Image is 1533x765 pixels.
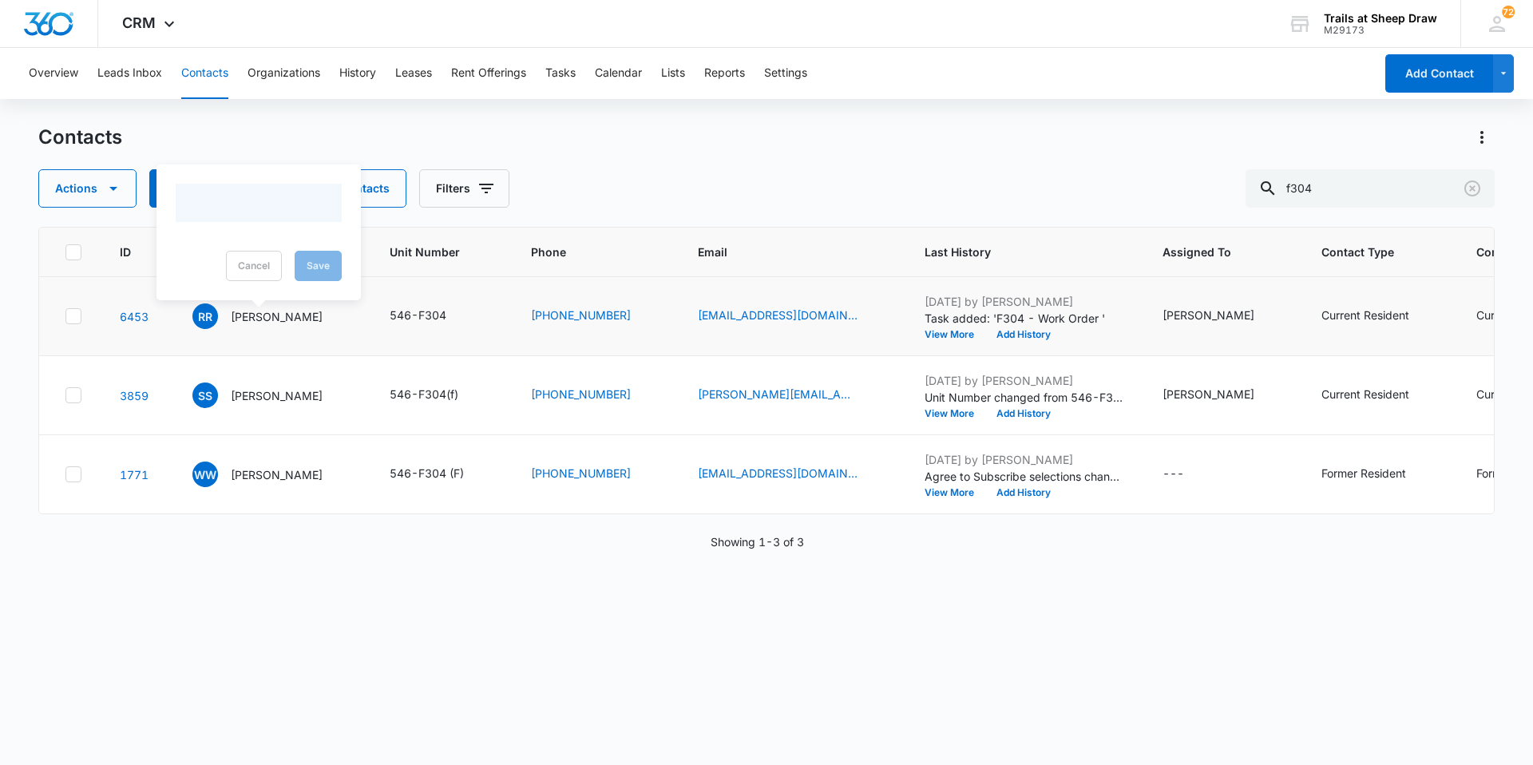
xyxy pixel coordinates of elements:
[1163,465,1213,484] div: Assigned To - - Select to Edit Field
[192,382,351,408] div: Contact Name - Shane Sanford - Select to Edit Field
[925,468,1124,485] p: Agree to Subscribe selections changed; Yes was removed and No was added.
[925,293,1124,310] p: [DATE] by [PERSON_NAME]
[925,389,1124,406] p: Unit Number changed from 546-F304 to 546-F304(f).
[661,48,685,99] button: Lists
[120,244,131,260] span: ID
[925,488,985,497] button: View More
[531,465,660,484] div: Phone - (402) 979-2033 - Select to Edit Field
[120,389,149,402] a: Navigate to contact details page for Shane Sanford
[390,465,464,482] div: 546-F304 (F)
[704,48,745,99] button: Reports
[1321,386,1409,402] div: Current Resident
[925,310,1124,327] p: Task added: 'F304 - Work Order '
[451,48,526,99] button: Rent Offerings
[231,466,323,483] p: [PERSON_NAME]
[698,465,886,484] div: Email - wgw1011@hotmail.com - Select to Edit Field
[192,462,351,487] div: Contact Name - William Wood - Select to Edit Field
[419,169,509,208] button: Filters
[122,14,156,31] span: CRM
[925,330,985,339] button: View More
[192,303,218,329] span: RR
[1502,6,1515,18] div: notifications count
[1460,176,1485,201] button: Clear
[192,462,218,487] span: WW
[764,48,807,99] button: Settings
[698,307,886,326] div: Email - moses7raj@gmail.com - Select to Edit Field
[390,386,487,405] div: Unit Number - 546-F304(f) - Select to Edit Field
[985,488,1062,497] button: Add History
[1321,244,1415,260] span: Contact Type
[1324,25,1437,36] div: account id
[390,386,458,402] div: 546-F304(f)
[339,48,376,99] button: History
[985,409,1062,418] button: Add History
[595,48,642,99] button: Calendar
[698,386,886,405] div: Email - shane.m.sanford@gmail.com - Select to Edit Field
[231,308,323,325] p: [PERSON_NAME]
[97,48,162,99] button: Leads Inbox
[698,386,858,402] a: [PERSON_NAME][EMAIL_ADDRESS][PERSON_NAME][DOMAIN_NAME]
[985,330,1062,339] button: Add History
[1321,307,1438,326] div: Contact Type - Current Resident - Select to Edit Field
[925,451,1124,468] p: [DATE] by [PERSON_NAME]
[1321,465,1406,482] div: Former Resident
[925,372,1124,389] p: [DATE] by [PERSON_NAME]
[120,310,149,323] a: Navigate to contact details page for Rohit Rajana
[1502,6,1515,18] span: 72
[1163,307,1283,326] div: Assigned To - Thomas Murphy - Select to Edit Field
[531,244,636,260] span: Phone
[1469,125,1495,150] button: Actions
[1163,465,1184,484] div: ---
[181,48,228,99] button: Contacts
[531,307,631,323] a: [PHONE_NUMBER]
[38,169,137,208] button: Actions
[1163,386,1283,405] div: Assigned To - Thomas Murphy - Select to Edit Field
[1385,54,1493,93] button: Add Contact
[531,307,660,326] div: Phone - (773) 673-4153 - Select to Edit Field
[925,244,1101,260] span: Last History
[390,307,475,326] div: Unit Number - 546-F304 - Select to Edit Field
[390,244,493,260] span: Unit Number
[531,465,631,482] a: [PHONE_NUMBER]
[545,48,576,99] button: Tasks
[395,48,432,99] button: Leases
[1246,169,1495,208] input: Search Contacts
[231,387,323,404] p: [PERSON_NAME]
[711,533,804,550] p: Showing 1-3 of 3
[1163,386,1254,402] div: [PERSON_NAME]
[531,386,631,402] a: [PHONE_NUMBER]
[1321,386,1438,405] div: Contact Type - Current Resident - Select to Edit Field
[390,307,446,323] div: 546-F304
[1321,307,1409,323] div: Current Resident
[531,386,660,405] div: Phone - (970) 690-5342 - Select to Edit Field
[390,465,493,484] div: Unit Number - 546-F304 (F) - Select to Edit Field
[1321,465,1435,484] div: Contact Type - Former Resident - Select to Edit Field
[698,465,858,482] a: [EMAIL_ADDRESS][DOMAIN_NAME]
[38,125,122,149] h1: Contacts
[925,409,985,418] button: View More
[120,468,149,482] a: Navigate to contact details page for William Wood
[149,169,248,208] button: Add Contact
[698,307,858,323] a: [EMAIL_ADDRESS][DOMAIN_NAME]
[192,382,218,408] span: SS
[1163,307,1254,323] div: [PERSON_NAME]
[192,303,351,329] div: Contact Name - Rohit Rajana - Select to Edit Field
[29,48,78,99] button: Overview
[698,244,863,260] span: Email
[1324,12,1437,25] div: account name
[1163,244,1260,260] span: Assigned To
[248,48,320,99] button: Organizations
